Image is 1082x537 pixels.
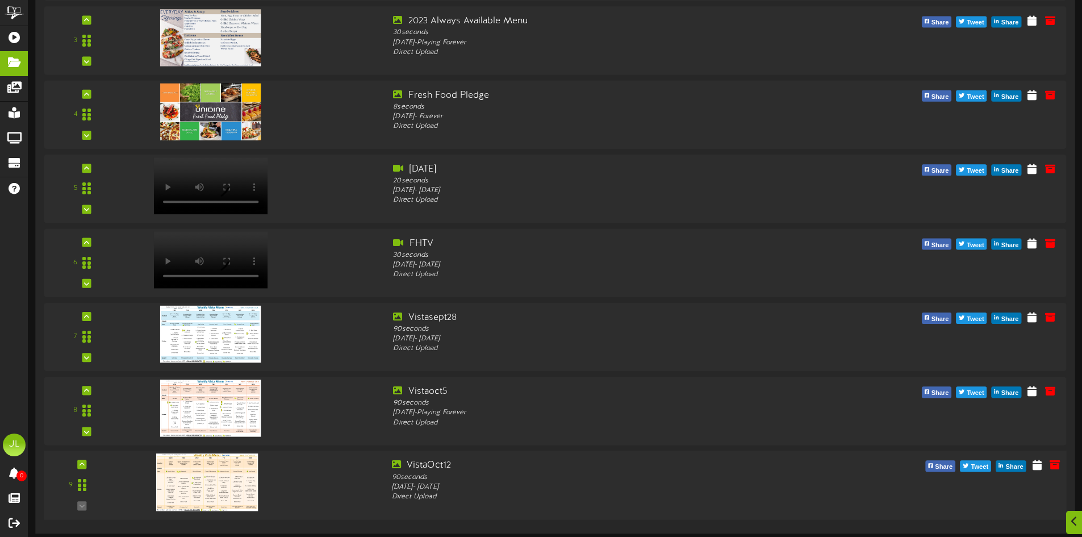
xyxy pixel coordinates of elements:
[922,90,952,102] button: Share
[393,15,802,28] div: 2023 Always Available Menu
[393,89,802,102] div: Fresh Food Pledge
[73,406,77,416] div: 8
[393,398,802,408] div: 90 seconds
[929,165,951,177] span: Share
[999,165,1021,177] span: Share
[160,380,261,436] img: 83c64ebf-c57b-498c-a6d7-09aca614cdaa.jpg
[999,313,1021,326] span: Share
[393,163,802,176] div: [DATE]
[1004,461,1026,473] span: Share
[992,239,1022,250] button: Share
[960,460,991,472] button: Tweet
[393,112,802,122] div: [DATE] - Forever
[393,195,802,205] div: Direct Upload
[956,90,987,102] button: Tweet
[992,90,1022,102] button: Share
[964,313,986,326] span: Tweet
[933,461,955,473] span: Share
[929,239,951,252] span: Share
[73,258,77,268] div: 6
[964,17,986,30] span: Tweet
[160,9,261,66] img: 5744eacd-89b9-4eb1-ad74-95857d9d302ceverydayofferingstvjpg.jpg
[393,102,802,112] div: 8 seconds
[929,17,951,30] span: Share
[160,84,261,140] img: f1def306-f21b-4eb9-ac89-21efa235f897lvvlcd_mkt_horizontal_page_14.jpg
[929,387,951,399] span: Share
[393,418,802,428] div: Direct Upload
[999,239,1021,252] span: Share
[956,239,987,250] button: Tweet
[393,260,802,270] div: [DATE] - [DATE]
[922,164,952,176] button: Share
[956,386,987,398] button: Tweet
[393,176,802,186] div: 20 seconds
[393,250,802,260] div: 30 seconds
[156,453,258,511] img: ca33b26a-7363-4438-828f-645abc753778.jpg
[964,387,986,399] span: Tweet
[160,306,261,363] img: 0caac712-039c-4658-890f-fc5cf9b9c257.jpg
[992,16,1022,28] button: Share
[999,91,1021,103] span: Share
[392,482,805,492] div: [DATE] - [DATE]
[929,91,951,103] span: Share
[964,165,986,177] span: Tweet
[999,387,1021,399] span: Share
[999,17,1021,30] span: Share
[16,471,27,481] span: 0
[929,313,951,326] span: Share
[393,344,802,353] div: Direct Upload
[393,385,802,398] div: Vistaoct5
[3,434,26,456] div: JL
[392,492,805,502] div: Direct Upload
[956,164,987,176] button: Tweet
[393,324,802,334] div: 90 seconds
[964,91,986,103] span: Tweet
[992,164,1022,176] button: Share
[922,16,952,28] button: Share
[392,472,805,482] div: 90 seconds
[392,459,805,472] div: VistaOct12
[964,239,986,252] span: Tweet
[996,460,1026,472] button: Share
[925,460,955,472] button: Share
[956,313,987,324] button: Tweet
[992,313,1022,324] button: Share
[922,239,952,250] button: Share
[393,408,802,418] div: [DATE] - Playing Forever
[393,186,802,195] div: [DATE] - [DATE]
[69,480,73,490] div: 9
[968,461,991,473] span: Tweet
[922,313,952,324] button: Share
[922,386,952,398] button: Share
[393,237,802,250] div: FHTV
[393,28,802,38] div: 30 seconds
[393,122,802,131] div: Direct Upload
[956,16,987,28] button: Tweet
[992,386,1022,398] button: Share
[393,311,802,324] div: Vistasept28
[393,334,802,344] div: [DATE] - [DATE]
[393,270,802,280] div: Direct Upload
[393,48,802,57] div: Direct Upload
[393,38,802,47] div: [DATE] - Playing Forever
